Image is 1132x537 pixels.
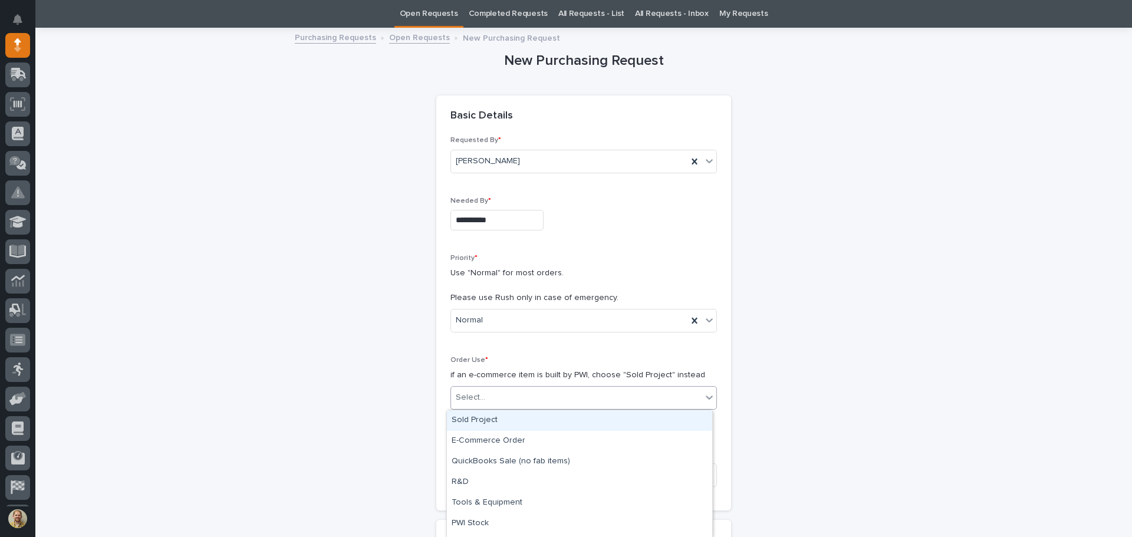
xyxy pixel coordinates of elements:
[447,431,712,452] div: E-Commerce Order
[447,513,712,534] div: PWI Stock
[447,472,712,493] div: R&D
[450,197,491,205] span: Needed By
[450,110,513,123] h2: Basic Details
[450,267,717,304] p: Use "Normal" for most orders. Please use Rush only in case of emergency.
[295,30,376,44] a: Purchasing Requests
[450,357,488,364] span: Order Use
[5,506,30,531] button: users-avatar
[5,7,30,32] button: Notifications
[436,52,731,70] h1: New Purchasing Request
[447,452,712,472] div: QuickBooks Sale (no fab items)
[450,369,717,381] p: if an e-commerce item is built by PWI, choose "Sold Project" instead
[15,14,30,33] div: Notifications
[456,391,485,404] div: Select...
[447,410,712,431] div: Sold Project
[456,314,483,327] span: Normal
[447,493,712,513] div: Tools & Equipment
[389,30,450,44] a: Open Requests
[463,31,560,44] p: New Purchasing Request
[450,255,478,262] span: Priority
[450,137,501,144] span: Requested By
[456,155,520,167] span: [PERSON_NAME]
